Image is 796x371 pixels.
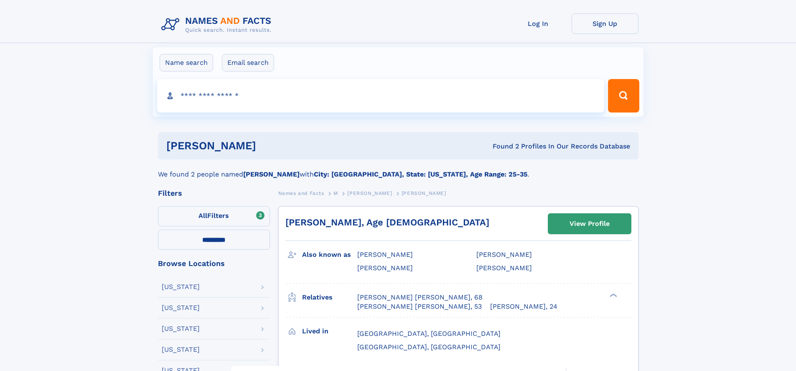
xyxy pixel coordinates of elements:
span: M [333,190,338,196]
a: [PERSON_NAME] [PERSON_NAME], 68 [357,293,483,302]
div: We found 2 people named with . [158,159,638,179]
div: [US_STATE] [162,304,200,311]
span: [PERSON_NAME] [476,264,532,272]
div: [US_STATE] [162,346,200,353]
a: M [333,188,338,198]
label: Name search [160,54,213,72]
a: Log In [505,13,572,34]
span: [GEOGRAPHIC_DATA], [GEOGRAPHIC_DATA] [357,330,501,338]
h1: [PERSON_NAME] [166,141,374,151]
div: Browse Locations [158,260,270,267]
img: Logo Names and Facts [158,13,278,36]
button: Search Button [608,79,639,113]
h3: Lived in [302,324,357,338]
a: View Profile [548,214,631,234]
a: [PERSON_NAME] [PERSON_NAME], 53 [357,302,482,311]
div: [US_STATE] [162,325,200,332]
label: Email search [222,54,274,72]
div: Filters [158,189,270,197]
span: [PERSON_NAME] [357,251,413,258]
div: Found 2 Profiles In Our Records Database [374,142,630,151]
b: City: [GEOGRAPHIC_DATA], State: [US_STATE], Age Range: 25-35 [314,170,527,178]
span: [GEOGRAPHIC_DATA], [GEOGRAPHIC_DATA] [357,343,501,351]
h3: Relatives [302,290,357,304]
a: Sign Up [572,13,638,34]
div: [US_STATE] [162,284,200,290]
b: [PERSON_NAME] [243,170,300,178]
a: [PERSON_NAME] [347,188,392,198]
div: ❯ [608,292,618,298]
div: View Profile [570,214,610,233]
span: [PERSON_NAME] [402,190,446,196]
a: Names and Facts [278,188,324,198]
a: [PERSON_NAME], 24 [490,302,557,311]
span: [PERSON_NAME] [476,251,532,258]
span: [PERSON_NAME] [357,264,413,272]
h3: Also known as [302,248,357,262]
a: [PERSON_NAME], Age [DEMOGRAPHIC_DATA] [285,217,489,228]
label: Filters [158,206,270,226]
input: search input [157,79,605,113]
span: [PERSON_NAME] [347,190,392,196]
span: All [198,212,207,220]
